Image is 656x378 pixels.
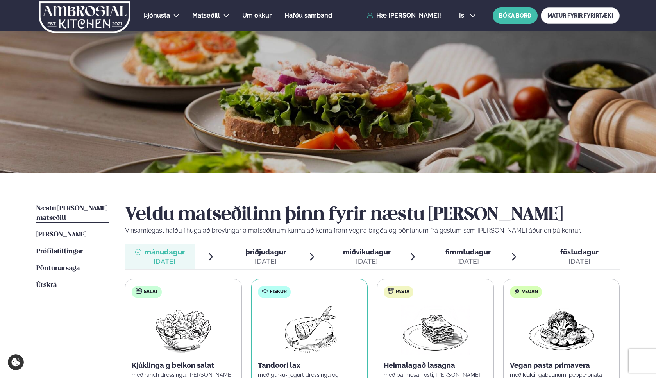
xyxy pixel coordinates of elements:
div: [DATE] [343,257,391,266]
p: Kjúklinga g beikon salat [132,361,235,370]
p: Heimalagað lasagna [384,361,487,370]
a: Pöntunarsaga [36,264,80,273]
h2: Veldu matseðilinn þinn fyrir næstu [PERSON_NAME] [125,204,620,226]
span: miðvikudagur [343,248,391,256]
div: [DATE] [445,257,491,266]
img: Salad.png [149,305,218,355]
img: Fish.png [275,305,344,355]
a: Útskrá [36,281,57,290]
a: Cookie settings [8,354,24,370]
span: Pasta [396,289,409,295]
img: Vegan.png [527,305,596,355]
a: Þjónusta [144,11,170,20]
p: Tandoori lax [258,361,361,370]
span: Hafðu samband [284,12,332,19]
a: [PERSON_NAME] [36,230,86,240]
span: mánudagur [145,248,185,256]
a: Prófílstillingar [36,247,83,256]
p: Vinsamlegast hafðu í huga að breytingar á matseðlinum kunna að koma fram vegna birgða og pöntunum... [125,226,620,235]
span: Fiskur [270,289,287,295]
span: Þjónusta [144,12,170,19]
img: logo [38,1,131,33]
img: pasta.svg [388,288,394,294]
a: Hafðu samband [284,11,332,20]
img: Lasagna.png [401,305,470,355]
span: Salat [144,289,158,295]
img: Vegan.svg [514,288,520,294]
button: BÓKA BORÐ [493,7,538,24]
span: fimmtudagur [445,248,491,256]
img: fish.svg [262,288,268,294]
span: [PERSON_NAME] [36,231,86,238]
span: Næstu [PERSON_NAME] matseðill [36,205,107,221]
div: [DATE] [560,257,599,266]
a: Næstu [PERSON_NAME] matseðill [36,204,109,223]
span: föstudagur [560,248,599,256]
a: Um okkur [242,11,272,20]
a: Matseðill [192,11,220,20]
span: Matseðill [192,12,220,19]
span: Prófílstillingar [36,248,83,255]
span: is [459,13,467,19]
p: Vegan pasta primavera [510,361,613,370]
span: þriðjudagur [246,248,286,256]
button: is [453,13,482,19]
div: [DATE] [145,257,185,266]
img: salad.svg [136,288,142,294]
span: Um okkur [242,12,272,19]
a: MATUR FYRIR FYRIRTÆKI [541,7,620,24]
span: Vegan [522,289,538,295]
span: Útskrá [36,282,57,288]
a: Hæ [PERSON_NAME]! [367,12,441,19]
div: [DATE] [246,257,286,266]
span: Pöntunarsaga [36,265,80,272]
